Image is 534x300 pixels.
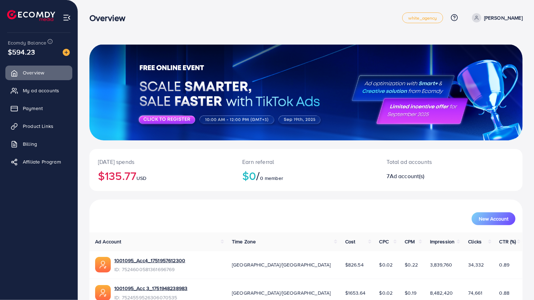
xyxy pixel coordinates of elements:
span: 0.88 [499,289,510,296]
span: $0.22 [405,261,418,268]
a: Product Links [5,119,72,133]
button: New Account [472,212,515,225]
span: Billing [23,140,37,148]
a: [PERSON_NAME] [469,13,523,22]
span: Time Zone [232,238,256,245]
a: Payment [5,101,72,115]
span: CTR (%) [499,238,516,245]
span: $826.54 [345,261,364,268]
span: 0.89 [499,261,510,268]
span: USD [136,175,146,182]
span: 0 member [260,175,283,182]
span: Payment [23,105,43,112]
span: [GEOGRAPHIC_DATA]/[GEOGRAPHIC_DATA] [232,289,331,296]
span: Ad Account [95,238,121,245]
img: image [63,49,70,56]
a: Billing [5,137,72,151]
span: $0.02 [379,261,393,268]
span: [GEOGRAPHIC_DATA]/[GEOGRAPHIC_DATA] [232,261,331,268]
span: Affiliate Program [23,158,61,165]
span: Ecomdy Balance [8,39,46,46]
span: Clicks [468,238,482,245]
span: white_agency [408,16,437,20]
img: ic-ads-acc.e4c84228.svg [95,257,111,273]
span: / [256,167,260,184]
span: New Account [479,216,508,221]
span: CPM [405,238,415,245]
span: Product Links [23,123,53,130]
a: Overview [5,66,72,80]
span: Overview [23,69,44,76]
a: 1001095_Acc 3_1751948238983 [114,285,187,292]
span: $594.23 [8,47,35,57]
a: white_agency [402,12,443,23]
p: Total ad accounts [387,157,478,166]
span: $0.19 [405,289,416,296]
a: 1001095_Acc4_1751957612300 [114,257,185,264]
span: Ad account(s) [390,172,425,180]
h2: 7 [387,173,478,180]
span: 3,839,760 [430,261,452,268]
a: My ad accounts [5,83,72,98]
span: $0.02 [379,289,393,296]
span: CPC [379,238,389,245]
h2: $0 [242,169,369,182]
h3: Overview [89,13,131,23]
p: Earn referral [242,157,369,166]
p: [PERSON_NAME] [484,14,523,22]
span: Impression [430,238,455,245]
span: 8,482,420 [430,289,453,296]
p: [DATE] spends [98,157,225,166]
h2: $135.77 [98,169,225,182]
span: Cost [345,238,356,245]
a: Affiliate Program [5,155,72,169]
span: 34,332 [468,261,484,268]
span: $1653.64 [345,289,365,296]
img: logo [7,10,55,21]
img: menu [63,14,71,22]
span: ID: 7524600581361696769 [114,266,185,273]
span: My ad accounts [23,87,59,94]
span: 74,661 [468,289,482,296]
